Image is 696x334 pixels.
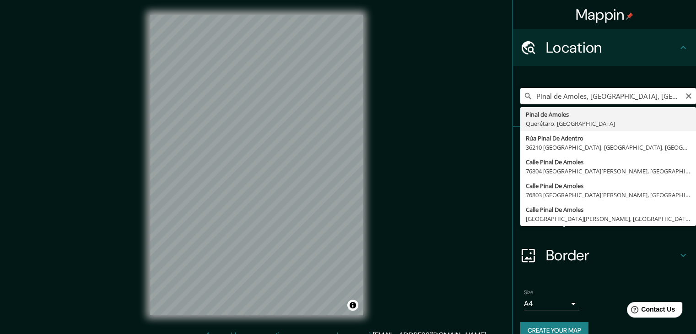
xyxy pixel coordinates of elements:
[524,289,534,296] label: Size
[526,119,691,128] div: Querétaro, [GEOGRAPHIC_DATA]
[526,134,691,143] div: Rúa Pinal De Adentro
[546,38,678,57] h4: Location
[576,5,634,24] h4: Mappin
[526,157,691,167] div: Calle Pinal De Amoles
[520,88,696,104] input: Pick your city or area
[526,190,691,199] div: 76803 [GEOGRAPHIC_DATA][PERSON_NAME], [GEOGRAPHIC_DATA], [GEOGRAPHIC_DATA]
[513,29,696,66] div: Location
[526,143,691,152] div: 36210 [GEOGRAPHIC_DATA], [GEOGRAPHIC_DATA], [GEOGRAPHIC_DATA]
[513,237,696,274] div: Border
[626,12,633,20] img: pin-icon.png
[513,200,696,237] div: Layout
[615,298,686,324] iframe: Help widget launcher
[513,164,696,200] div: Style
[526,214,691,223] div: [GEOGRAPHIC_DATA][PERSON_NAME], [GEOGRAPHIC_DATA], [GEOGRAPHIC_DATA]
[526,205,691,214] div: Calle Pinal De Amoles
[513,127,696,164] div: Pins
[526,167,691,176] div: 76804 [GEOGRAPHIC_DATA][PERSON_NAME], [GEOGRAPHIC_DATA], [GEOGRAPHIC_DATA]
[524,296,579,311] div: A4
[526,181,691,190] div: Calle Pinal De Amoles
[347,300,358,311] button: Toggle attribution
[546,210,678,228] h4: Layout
[150,15,363,315] canvas: Map
[526,110,691,119] div: Pinal de Amoles
[685,91,692,100] button: Clear
[546,246,678,264] h4: Border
